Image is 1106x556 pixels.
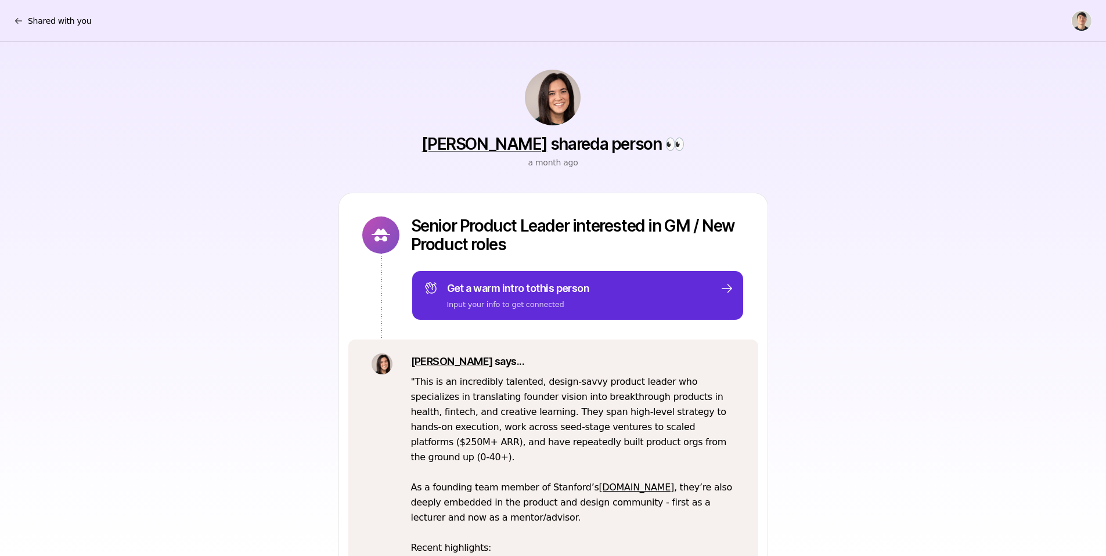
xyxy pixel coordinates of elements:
button: Kyum Kim [1071,10,1092,31]
p: says... [411,353,735,370]
a: [DOMAIN_NAME] [599,482,674,493]
img: Kyum Kim [1072,11,1091,31]
span: to this person [526,282,589,294]
p: a month ago [528,156,578,169]
p: Input your info to get connected [447,299,590,311]
a: [PERSON_NAME] [421,134,547,154]
p: Get a warm intro [447,280,590,297]
img: 71d7b91d_d7cb_43b4_a7ea_a9b2f2cc6e03.jpg [525,70,581,125]
img: 71d7b91d_d7cb_43b4_a7ea_a9b2f2cc6e03.jpg [372,353,392,374]
p: Senior Product Leader interested in GM / New Product roles [411,216,744,254]
p: Shared with you [28,14,91,28]
a: [PERSON_NAME] [411,355,493,367]
p: shared a person 👀 [421,135,684,153]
